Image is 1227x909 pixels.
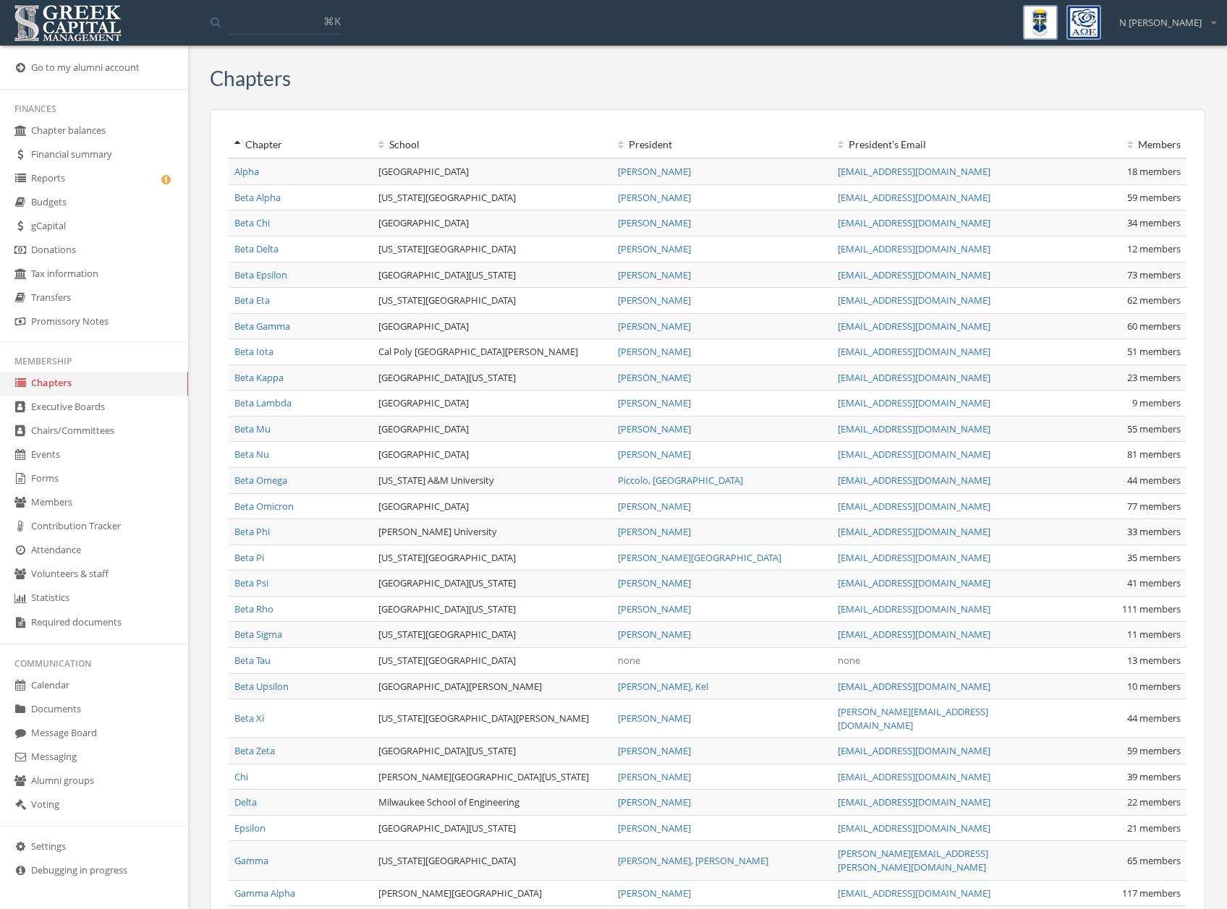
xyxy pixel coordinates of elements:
a: Beta Nu [234,448,269,461]
a: [EMAIL_ADDRESS][DOMAIN_NAME] [838,576,990,589]
span: 51 members [1127,345,1181,358]
a: [EMAIL_ADDRESS][DOMAIN_NAME] [838,525,990,538]
a: Epsilon [234,821,266,835]
a: [PERSON_NAME] [618,396,691,409]
span: 22 members [1127,795,1181,808]
a: Chi [234,770,248,783]
a: [PERSON_NAME] [618,525,691,538]
span: 60 members [1127,320,1181,333]
div: N [PERSON_NAME] [1110,5,1216,30]
a: [EMAIL_ADDRESS][DOMAIN_NAME] [838,422,990,435]
a: Beta Chi [234,216,270,229]
a: Gamma [234,854,268,867]
a: Beta Tau [234,654,271,667]
td: [PERSON_NAME][GEOGRAPHIC_DATA][US_STATE] [373,764,612,790]
span: 65 members [1127,854,1181,867]
div: Chapter [234,137,367,152]
a: [PERSON_NAME] [618,216,691,229]
a: Beta Iota [234,345,273,358]
a: Beta Alpha [234,191,281,204]
span: 55 members [1127,422,1181,435]
a: [PERSON_NAME] [618,320,691,333]
a: Delta [234,795,257,808]
div: President 's Email [838,137,1047,152]
span: none [618,654,640,667]
a: [PERSON_NAME] [618,268,691,281]
td: [GEOGRAPHIC_DATA] [373,416,612,442]
a: [PERSON_NAME][EMAIL_ADDRESS][PERSON_NAME][DOMAIN_NAME] [838,847,988,874]
a: [PERSON_NAME] [618,628,691,641]
a: [EMAIL_ADDRESS][DOMAIN_NAME] [838,320,990,333]
span: 21 members [1127,821,1181,835]
a: [PERSON_NAME] [618,821,691,835]
span: 77 members [1127,500,1181,513]
a: Beta Omega [234,474,287,487]
a: [EMAIL_ADDRESS][DOMAIN_NAME] [838,396,990,409]
td: Milwaukee School of Engineering [373,790,612,816]
a: [PERSON_NAME][EMAIL_ADDRESS][DOMAIN_NAME] [838,705,988,732]
a: [PERSON_NAME] [618,712,691,725]
a: [EMAIL_ADDRESS][DOMAIN_NAME] [838,551,990,564]
a: [PERSON_NAME] [618,576,691,589]
h3: Chapters [210,67,291,90]
td: [GEOGRAPHIC_DATA][US_STATE] [373,815,612,841]
a: Beta Kappa [234,371,284,384]
a: [EMAIL_ADDRESS][DOMAIN_NAME] [838,242,990,255]
td: [GEOGRAPHIC_DATA] [373,158,612,184]
a: [PERSON_NAME], [PERSON_NAME] [618,854,768,867]
a: [EMAIL_ADDRESS][DOMAIN_NAME] [838,602,990,615]
a: Beta Xi [234,712,264,725]
span: 44 members [1127,474,1181,487]
td: [GEOGRAPHIC_DATA] [373,210,612,236]
a: [PERSON_NAME] [618,422,691,435]
td: [GEOGRAPHIC_DATA] [373,391,612,417]
a: Beta Lambda [234,396,292,409]
td: [GEOGRAPHIC_DATA][US_STATE] [373,364,612,391]
a: Beta Delta [234,242,279,255]
td: [GEOGRAPHIC_DATA][PERSON_NAME] [373,673,612,699]
td: [US_STATE][GEOGRAPHIC_DATA] [373,288,612,314]
a: [PERSON_NAME] [618,795,691,808]
td: [GEOGRAPHIC_DATA][US_STATE] [373,596,612,622]
span: 11 members [1127,628,1181,641]
span: ⌘K [323,14,341,28]
span: 41 members [1127,576,1181,589]
a: Alpha [234,165,259,178]
a: [EMAIL_ADDRESS][DOMAIN_NAME] [838,448,990,461]
a: Gamma Alpha [234,887,295,900]
a: [EMAIL_ADDRESS][DOMAIN_NAME] [838,268,990,281]
span: 59 members [1127,744,1181,757]
td: [US_STATE][GEOGRAPHIC_DATA][PERSON_NAME] [373,699,612,738]
td: [US_STATE][GEOGRAPHIC_DATA] [373,647,612,673]
a: [PERSON_NAME] [618,887,691,900]
td: [PERSON_NAME] University [373,519,612,545]
td: [US_STATE][GEOGRAPHIC_DATA] [373,622,612,648]
div: Members [1058,137,1181,152]
a: [EMAIL_ADDRESS][DOMAIN_NAME] [838,744,990,757]
span: 117 members [1122,887,1181,900]
td: [GEOGRAPHIC_DATA][US_STATE] [373,571,612,597]
a: [PERSON_NAME], Kel [618,680,708,693]
span: 10 members [1127,680,1181,693]
div: School [378,137,606,152]
a: [EMAIL_ADDRESS][DOMAIN_NAME] [838,770,990,783]
a: [PERSON_NAME] [618,448,691,461]
a: [PERSON_NAME] [618,500,691,513]
a: [EMAIL_ADDRESS][DOMAIN_NAME] [838,474,990,487]
a: [EMAIL_ADDRESS][DOMAIN_NAME] [838,345,990,358]
a: [PERSON_NAME] [618,242,691,255]
td: [US_STATE][GEOGRAPHIC_DATA] [373,545,612,571]
span: 35 members [1127,551,1181,564]
span: 18 members [1127,165,1181,178]
a: [PERSON_NAME] [618,770,691,783]
a: [EMAIL_ADDRESS][DOMAIN_NAME] [838,795,990,808]
td: [GEOGRAPHIC_DATA] [373,313,612,339]
td: [GEOGRAPHIC_DATA] [373,493,612,519]
a: [EMAIL_ADDRESS][DOMAIN_NAME] [838,887,990,900]
a: Beta Psi [234,576,268,589]
a: [PERSON_NAME] [618,165,691,178]
a: [EMAIL_ADDRESS][DOMAIN_NAME] [838,821,990,835]
td: [US_STATE][GEOGRAPHIC_DATA] [373,236,612,262]
a: [PERSON_NAME] [618,744,691,757]
span: 62 members [1127,294,1181,307]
